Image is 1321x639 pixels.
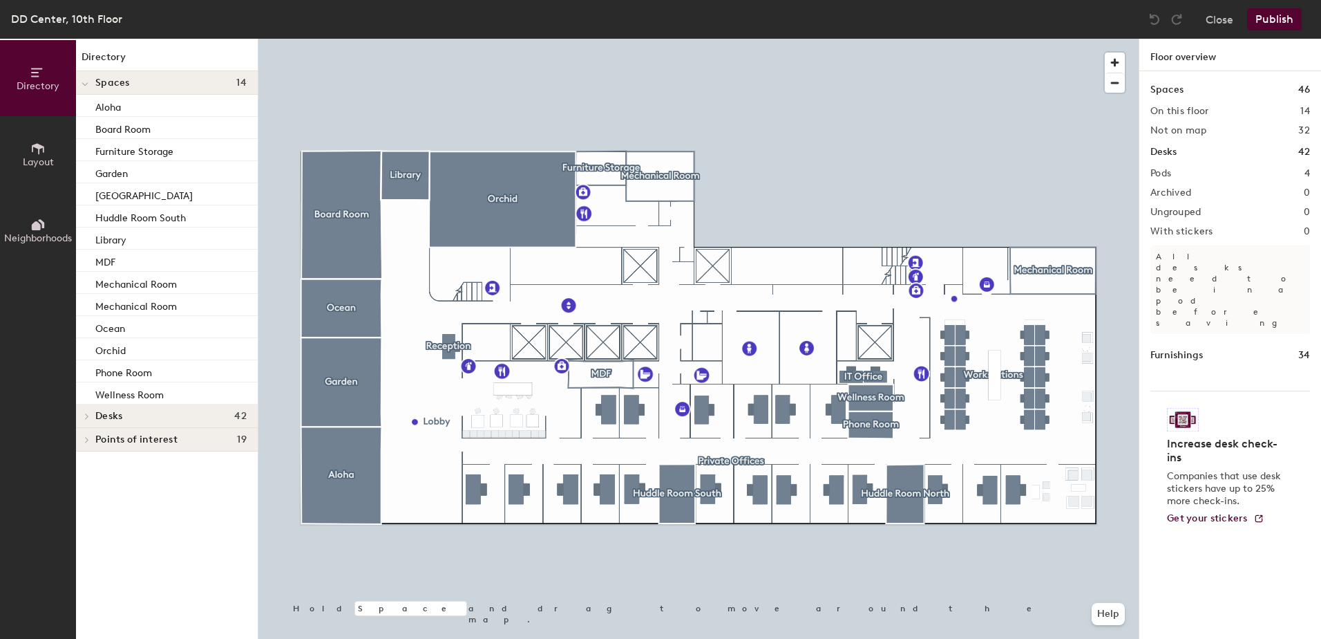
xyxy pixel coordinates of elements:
[237,434,247,445] span: 19
[95,319,125,335] p: Ocean
[95,98,121,113] p: Aloha
[1150,82,1184,98] h1: Spaces
[1092,603,1125,625] button: Help
[1170,12,1184,26] img: Redo
[95,77,130,89] span: Spaces
[1150,226,1213,237] h2: With stickers
[95,208,186,224] p: Huddle Room South
[1150,106,1209,117] h2: On this floor
[4,232,72,244] span: Neighborhoods
[1304,168,1310,179] h2: 4
[95,252,115,268] p: MDF
[95,230,126,246] p: Library
[1298,145,1310,160] h1: 42
[1247,8,1302,30] button: Publish
[95,341,126,357] p: Orchid
[1298,348,1310,363] h1: 34
[95,297,177,313] p: Mechanical Room
[95,385,164,401] p: Wellness Room
[95,275,177,290] p: Mechanical Room
[1167,408,1199,432] img: Sticker logo
[1167,470,1285,508] p: Companies that use desk stickers have up to 25% more check-ins.
[1150,207,1201,218] h2: Ungrouped
[1167,512,1248,524] span: Get your stickers
[1150,348,1203,363] h1: Furnishings
[76,50,258,71] h1: Directory
[1150,125,1206,136] h2: Not on map
[95,363,152,379] p: Phone Room
[1148,12,1161,26] img: Undo
[95,434,178,445] span: Points of interest
[95,142,173,158] p: Furniture Storage
[11,10,122,28] div: DD Center, 10th Floor
[1167,513,1264,525] a: Get your stickers
[1304,226,1310,237] h2: 0
[236,77,247,89] span: 14
[95,164,128,180] p: Garden
[1298,125,1310,136] h2: 32
[1298,82,1310,98] h1: 46
[1150,168,1171,179] h2: Pods
[1300,106,1310,117] h2: 14
[23,156,54,168] span: Layout
[234,411,247,422] span: 42
[1167,437,1285,465] h4: Increase desk check-ins
[17,80,59,92] span: Directory
[1304,207,1310,218] h2: 0
[95,120,151,136] p: Board Room
[95,186,193,202] p: [GEOGRAPHIC_DATA]
[1139,39,1321,71] h1: Floor overview
[95,411,122,422] span: Desks
[1150,246,1310,334] p: All desks need to be in a pod before saving
[1150,187,1191,198] h2: Archived
[1150,145,1177,160] h1: Desks
[1304,187,1310,198] h2: 0
[1206,8,1233,30] button: Close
